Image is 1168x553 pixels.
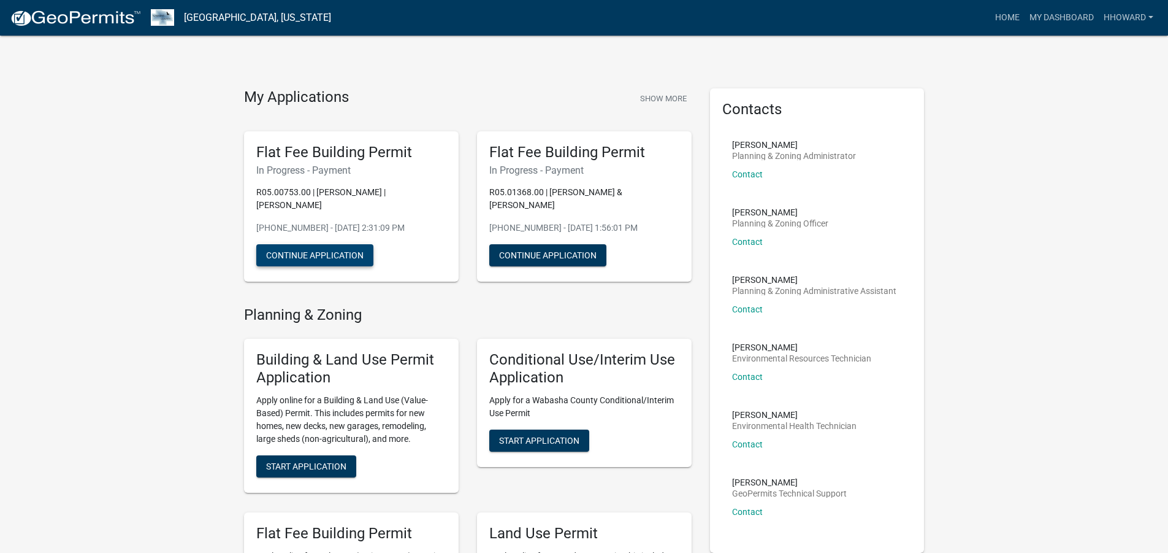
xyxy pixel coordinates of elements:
p: R05.01368.00 | [PERSON_NAME] & [PERSON_NAME] [489,186,679,212]
a: My Dashboard [1025,6,1099,29]
h5: Conditional Use/Interim Use Application [489,351,679,387]
p: R05.00753.00 | [PERSON_NAME] | [PERSON_NAME] [256,186,446,212]
p: Apply online for a Building & Land Use (Value-Based) Permit. This includes permits for new homes,... [256,394,446,446]
h5: Flat Fee Building Permit [256,144,446,161]
h5: Contacts [722,101,912,118]
h5: Flat Fee Building Permit [489,144,679,161]
p: Planning & Zoning Officer [732,219,828,228]
a: Contact [732,169,763,179]
a: Contact [732,304,763,314]
h5: Flat Fee Building Permit [256,525,446,543]
p: Planning & Zoning Administrator [732,152,856,160]
p: Environmental Resources Technician [732,354,871,363]
button: Start Application [489,430,589,452]
a: Contact [732,237,763,247]
p: Environmental Health Technician [732,422,857,430]
h5: Building & Land Use Permit Application [256,351,446,387]
span: Start Application [266,461,346,471]
p: [PHONE_NUMBER] - [DATE] 1:56:01 PM [489,222,679,234]
button: Continue Application [489,244,606,266]
span: Start Application [499,435,579,445]
a: Home [990,6,1025,29]
p: [PERSON_NAME] [732,141,856,149]
a: Contact [732,439,763,449]
h4: My Applications [244,88,349,107]
h6: In Progress - Payment [256,164,446,176]
button: Show More [635,88,692,109]
p: GeoPermits Technical Support [732,489,847,498]
p: [PERSON_NAME] [732,411,857,419]
button: Start Application [256,455,356,478]
a: Hhoward [1099,6,1158,29]
h6: In Progress - Payment [489,164,679,176]
p: [PERSON_NAME] [732,478,847,487]
img: Wabasha County, Minnesota [151,9,174,26]
p: Planning & Zoning Administrative Assistant [732,287,896,295]
h4: Planning & Zoning [244,306,692,324]
a: Contact [732,372,763,382]
h5: Land Use Permit [489,525,679,543]
p: [PERSON_NAME] [732,208,828,217]
p: Apply for a Wabasha County Conditional/Interim Use Permit [489,394,679,420]
p: [PHONE_NUMBER] - [DATE] 2:31:09 PM [256,222,446,234]
button: Continue Application [256,244,373,266]
p: [PERSON_NAME] [732,276,896,284]
a: [GEOGRAPHIC_DATA], [US_STATE] [184,7,331,28]
p: [PERSON_NAME] [732,343,871,352]
a: Contact [732,507,763,517]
